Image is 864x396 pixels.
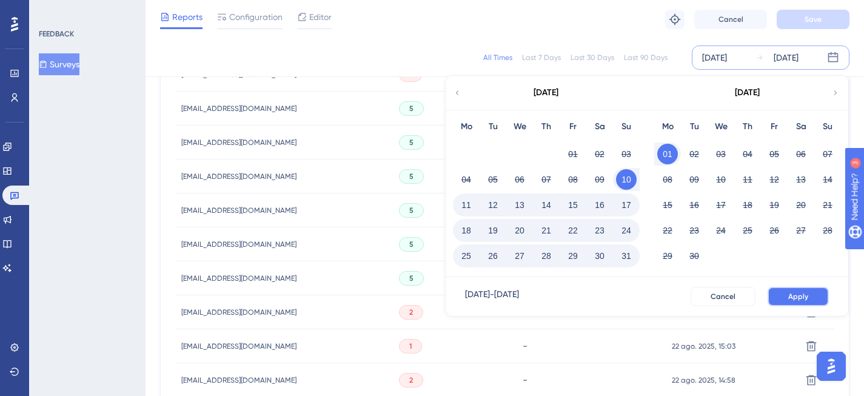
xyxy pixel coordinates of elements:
span: 5 [409,240,414,249]
button: 29 [657,246,678,266]
span: [EMAIL_ADDRESS][DOMAIN_NAME] [181,206,296,215]
span: [EMAIL_ADDRESS][DOMAIN_NAME] [181,138,296,147]
div: Fr [560,119,586,134]
div: Last 7 Days [522,53,561,62]
span: 1 [409,341,412,351]
span: 5 [409,172,414,181]
button: 23 [684,220,705,241]
button: 12 [764,169,785,190]
button: 22 [563,220,583,241]
span: 5 [409,274,414,283]
div: - [523,374,660,386]
button: 03 [711,144,731,164]
button: 08 [657,169,678,190]
button: 10 [616,169,637,190]
button: 03 [616,144,637,164]
div: FEEDBACK [39,29,74,39]
button: 18 [737,195,758,215]
button: 27 [509,246,530,266]
span: 5 [409,138,414,147]
button: 17 [616,195,637,215]
button: 01 [563,144,583,164]
button: 09 [589,169,610,190]
button: 02 [589,144,610,164]
span: 5 [409,104,414,113]
div: Th [533,119,560,134]
div: [DATE] - [DATE] [465,287,519,306]
button: 16 [684,195,705,215]
button: 19 [764,195,785,215]
button: 04 [737,144,758,164]
span: Editor [309,10,332,24]
div: Tu [681,119,708,134]
button: 29 [563,246,583,266]
button: 28 [817,220,838,241]
span: [EMAIL_ADDRESS][DOMAIN_NAME] [181,307,296,317]
button: 04 [456,169,477,190]
div: Last 30 Days [571,53,614,62]
button: 19 [483,220,503,241]
div: Su [613,119,640,134]
button: 30 [589,246,610,266]
button: 28 [536,246,557,266]
div: [DATE] [702,50,727,65]
button: 20 [791,195,811,215]
button: 13 [791,169,811,190]
span: 22 ago. 2025, 14:58 [672,375,735,385]
button: 27 [791,220,811,241]
iframe: UserGuiding AI Assistant Launcher [813,348,849,384]
button: 21 [817,195,838,215]
button: 15 [563,195,583,215]
button: 11 [737,169,758,190]
div: Mo [453,119,480,134]
div: Su [814,119,841,134]
button: 31 [616,246,637,266]
span: Save [805,15,822,24]
button: 14 [536,195,557,215]
div: We [708,119,734,134]
div: Last 90 Days [624,53,668,62]
button: 25 [737,220,758,241]
div: [DATE] [774,50,799,65]
span: [EMAIL_ADDRESS][DOMAIN_NAME] [181,172,296,181]
button: 02 [684,144,705,164]
button: 20 [509,220,530,241]
div: Th [734,119,761,134]
span: Need Help? [28,3,76,18]
div: [DATE] [534,86,558,100]
button: Apply [768,287,829,306]
div: All Times [483,53,512,62]
button: 21 [536,220,557,241]
button: 15 [657,195,678,215]
button: 07 [817,144,838,164]
button: 23 [589,220,610,241]
div: Mo [654,119,681,134]
button: Surveys [39,53,79,75]
div: Sa [788,119,814,134]
span: Apply [788,292,808,301]
span: Cancel [711,292,735,301]
button: Cancel [691,287,755,306]
button: 24 [616,220,637,241]
span: [EMAIL_ADDRESS][DOMAIN_NAME] [181,375,296,385]
button: 12 [483,195,503,215]
button: 26 [483,246,503,266]
span: 2 [409,375,413,385]
div: Fr [761,119,788,134]
span: 2 [409,307,413,317]
button: 01 [657,144,678,164]
span: [EMAIL_ADDRESS][DOMAIN_NAME] [181,341,296,351]
button: 06 [791,144,811,164]
button: 22 [657,220,678,241]
span: 22 ago. 2025, 15:03 [672,341,735,351]
button: 16 [589,195,610,215]
span: [EMAIL_ADDRESS][DOMAIN_NAME] [181,104,296,113]
button: Cancel [694,10,767,29]
span: [EMAIL_ADDRESS][DOMAIN_NAME] [181,240,296,249]
span: 5 [409,206,414,215]
button: 07 [536,169,557,190]
button: 05 [483,169,503,190]
div: Tu [480,119,506,134]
